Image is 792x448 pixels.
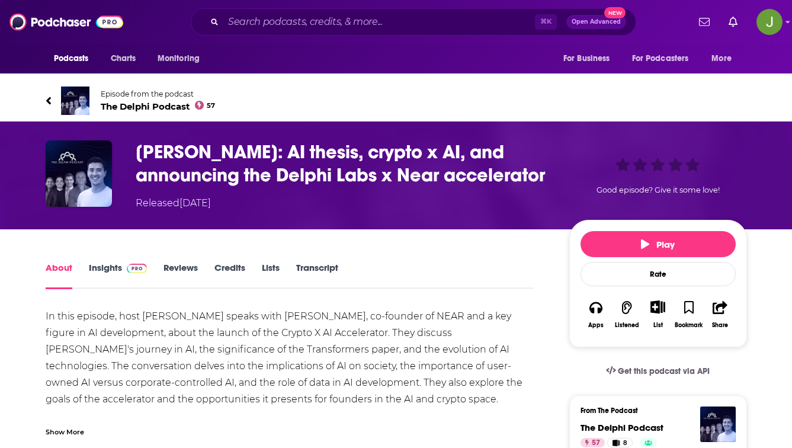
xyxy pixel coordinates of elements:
a: The Delphi PodcastEpisode from the podcastThe Delphi Podcast57 [46,87,747,115]
a: Charts [103,47,143,70]
a: About [46,262,72,289]
div: Share [712,322,728,329]
div: Released [DATE] [136,196,211,210]
img: Illia Polosukhin: AI thesis, crypto x AI, and announcing the Delphi Labs x Near accelerator [46,140,112,207]
div: Show More ButtonList [642,293,673,336]
span: For Podcasters [632,50,689,67]
span: Logged in as jon47193 [756,9,783,35]
span: Good episode? Give it some love! [597,185,720,194]
span: For Business [563,50,610,67]
a: The Delphi Podcast [581,422,663,433]
button: Apps [581,293,611,336]
button: Share [704,293,735,336]
div: List [653,321,663,329]
a: Transcript [296,262,338,289]
span: Play [641,239,675,250]
button: open menu [555,47,625,70]
div: Search podcasts, credits, & more... [191,8,636,36]
button: open menu [703,47,746,70]
div: Bookmark [675,322,703,329]
button: open menu [149,47,215,70]
a: Show notifications dropdown [724,12,742,32]
img: Podchaser Pro [127,264,148,273]
img: User Profile [756,9,783,35]
button: Play [581,231,736,257]
a: Credits [214,262,245,289]
div: Rate [581,262,736,286]
span: Open Advanced [572,19,621,25]
a: Show notifications dropdown [694,12,714,32]
img: Podchaser - Follow, Share and Rate Podcasts [9,11,123,33]
h3: From The Podcast [581,407,726,415]
button: Show profile menu [756,9,783,35]
div: Listened [615,322,639,329]
a: Reviews [163,262,198,289]
a: 57 [581,438,605,447]
div: Apps [588,322,604,329]
a: 8 [607,438,632,447]
input: Search podcasts, credits, & more... [223,12,535,31]
span: Get this podcast via API [618,366,710,376]
span: ⌘ K [535,14,557,30]
button: Bookmark [674,293,704,336]
a: Get this podcast via API [597,357,720,386]
span: 57 [207,103,215,108]
button: Listened [611,293,642,336]
button: Open AdvancedNew [566,15,626,29]
button: open menu [46,47,104,70]
span: Monitoring [158,50,200,67]
h1: Illia Polosukhin: AI thesis, crypto x AI, and announcing the Delphi Labs x Near accelerator [136,140,550,187]
span: More [711,50,732,67]
img: The Delphi Podcast [61,87,89,115]
span: The Delphi Podcast [101,101,216,112]
button: Show More Button [646,300,670,313]
img: The Delphi Podcast [700,407,736,442]
span: Episode from the podcast [101,89,216,98]
span: Podcasts [54,50,89,67]
span: Charts [111,50,136,67]
button: open menu [624,47,706,70]
a: InsightsPodchaser Pro [89,262,148,289]
span: New [604,7,626,18]
a: Lists [262,262,280,289]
